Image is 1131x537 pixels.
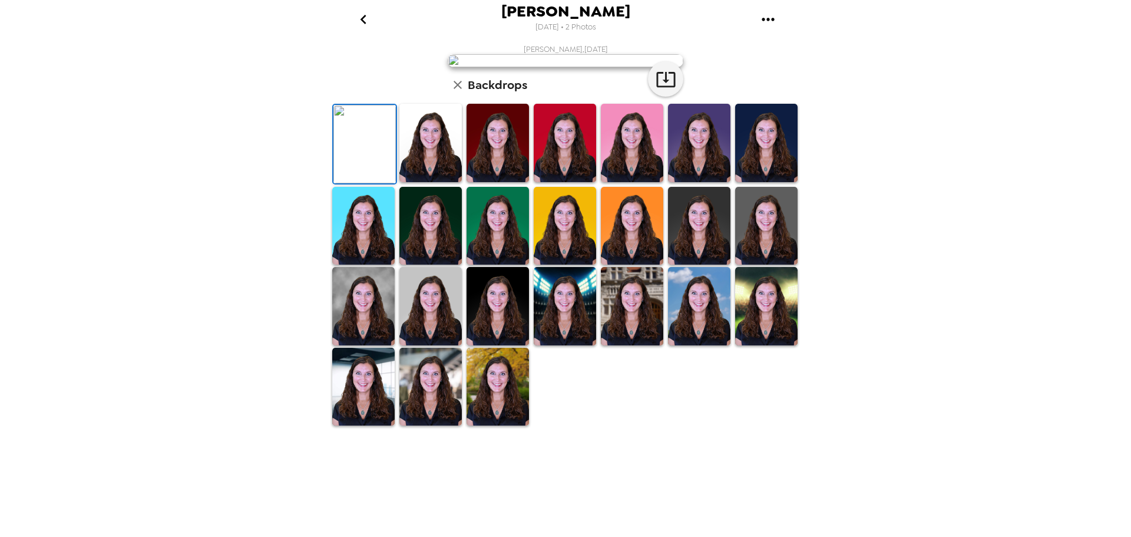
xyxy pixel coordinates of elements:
span: [PERSON_NAME] , [DATE] [524,44,608,54]
h6: Backdrops [468,75,527,94]
span: [DATE] • 2 Photos [535,19,596,35]
img: Original [333,105,396,183]
span: [PERSON_NAME] [501,4,630,19]
img: user [448,54,683,67]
